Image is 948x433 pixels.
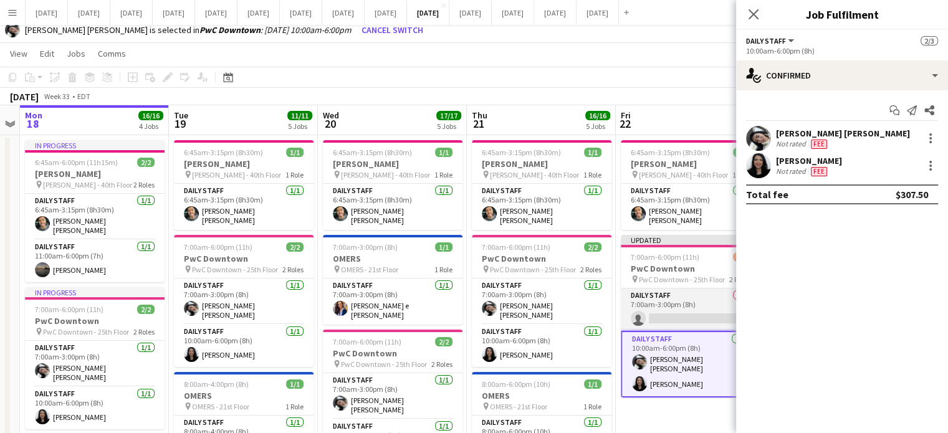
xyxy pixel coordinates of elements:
[25,287,165,429] div: In progress7:00am-6:00pm (11h)2/2PwC Downtown PwC Downtown - 25th Floor2 RolesDaily Staff1/17:00a...
[174,140,314,230] app-job-card: 6:45am-3:15pm (8h30m)1/1[PERSON_NAME] [PERSON_NAME] - 40th Floor1 RoleDaily Staff1/16:45am-3:15pm...
[639,275,725,284] span: PwC Downtown - 25th Floor
[67,48,85,59] span: Jobs
[746,46,938,55] div: 10:00am-6:00pm (8h)
[25,287,165,297] div: In progress
[93,45,131,62] a: Comms
[492,1,534,25] button: [DATE]
[323,373,462,419] app-card-role: Daily Staff1/17:00am-3:00pm (8h)[PERSON_NAME] [PERSON_NAME]
[584,148,601,157] span: 1/1
[323,140,462,230] app-job-card: 6:45am-3:15pm (8h30m)1/1[PERSON_NAME] [PERSON_NAME] - 40th Floor1 RoleDaily Staff1/16:45am-3:15pm...
[174,278,314,325] app-card-role: Daily Staff1/17:00am-3:00pm (8h)[PERSON_NAME] [PERSON_NAME]
[192,265,278,274] span: PwC Downtown - 25th Floor
[153,1,195,25] button: [DATE]
[139,121,163,131] div: 4 Jobs
[184,242,252,252] span: 7:00am-6:00pm (11h)
[174,110,188,121] span: Tue
[733,148,750,157] span: 1/1
[25,168,165,179] h3: [PERSON_NAME]
[285,402,304,411] span: 1 Role
[449,1,492,25] button: [DATE]
[341,359,427,369] span: PwC Downtown - 25th Floor
[5,45,32,62] a: View
[776,128,910,139] div: [PERSON_NAME] [PERSON_NAME]
[174,158,314,169] h3: [PERSON_NAME]
[237,1,280,25] button: [DATE]
[472,278,611,325] app-card-role: Daily Staff1/17:00am-3:00pm (8h)[PERSON_NAME] [PERSON_NAME]
[174,235,314,367] app-job-card: 7:00am-6:00pm (11h)2/2PwC Downtown PwC Downtown - 25th Floor2 RolesDaily Staff1/17:00am-3:00pm (8...
[776,155,842,166] div: [PERSON_NAME]
[77,92,90,101] div: EDT
[472,235,611,367] div: 7:00am-6:00pm (11h)2/2PwC Downtown PwC Downtown - 25th Floor2 RolesDaily Staff1/17:00am-3:00pm (8...
[25,387,165,429] app-card-role: Daily Staff1/110:00am-6:00pm (8h)[PERSON_NAME]
[732,170,750,179] span: 1 Role
[746,36,786,45] span: Daily Staff
[98,48,126,59] span: Comms
[407,1,449,25] button: [DATE]
[137,305,155,314] span: 2/2
[41,92,72,101] span: Week 33
[321,117,339,131] span: 20
[26,1,68,25] button: [DATE]
[490,402,547,411] span: OMERS - 21st Floor
[333,242,398,252] span: 7:00am-3:00pm (8h)
[431,359,452,369] span: 2 Roles
[137,158,155,167] span: 2/2
[322,1,365,25] button: [DATE]
[776,139,808,149] div: Not rated
[733,252,750,262] span: 2/3
[133,327,155,336] span: 2 Roles
[23,117,42,131] span: 18
[808,166,830,176] div: Crew has different fees then in role
[138,111,163,120] span: 16/16
[631,252,699,262] span: 7:00am-6:00pm (11h)
[482,242,550,252] span: 7:00am-6:00pm (11h)
[35,45,59,62] a: Edit
[619,117,631,131] span: 22
[25,341,165,387] app-card-role: Daily Staff1/17:00am-3:00pm (8h)[PERSON_NAME] [PERSON_NAME]
[472,140,611,230] app-job-card: 6:45am-3:15pm (8h30m)1/1[PERSON_NAME] [PERSON_NAME] - 40th Floor1 RoleDaily Staff1/16:45am-3:15pm...
[133,180,155,189] span: 2 Roles
[482,379,550,389] span: 8:00am-6:00pm (10h)
[323,235,462,325] app-job-card: 7:00am-3:00pm (8h)1/1OMERS OMERS - 21st Floor1 RoleDaily Staff1/17:00am-3:00pm (8h)[PERSON_NAME] ...
[333,337,401,346] span: 7:00am-6:00pm (11h)
[285,170,304,179] span: 1 Role
[621,158,760,169] h3: [PERSON_NAME]
[746,36,796,45] button: Daily Staff
[621,263,760,274] h3: PwC Downtown
[10,90,39,103] div: [DATE]
[25,110,42,121] span: Mon
[621,331,760,397] app-card-role: Daily Staff2/210:00am-6:00pm (8h)[PERSON_NAME] [PERSON_NAME][PERSON_NAME]
[472,253,611,264] h3: PwC Downtown
[280,1,322,25] button: [DATE]
[25,194,165,240] app-card-role: Daily Staff1/16:45am-3:15pm (8h30m)[PERSON_NAME] [PERSON_NAME]
[577,1,619,25] button: [DATE]
[25,315,165,326] h3: PwC Downtown
[584,242,601,252] span: 2/2
[184,148,263,157] span: 6:45am-3:15pm (8h30m)
[25,24,352,36] div: [PERSON_NAME] [PERSON_NAME] is selected in
[584,379,601,389] span: 1/1
[25,140,165,282] div: In progress6:45am-6:00pm (11h15m)2/2[PERSON_NAME] [PERSON_NAME] - 40th Floor2 RolesDaily Staff1/1...
[482,148,561,157] span: 6:45am-3:15pm (8h30m)
[195,1,237,25] button: [DATE]
[534,1,577,25] button: [DATE]
[434,170,452,179] span: 1 Role
[172,117,188,131] span: 19
[110,1,153,25] button: [DATE]
[288,121,312,131] div: 5 Jobs
[43,180,132,189] span: [PERSON_NAME] - 40th Floor
[341,265,398,274] span: OMERS - 21st Floor
[472,390,611,401] h3: OMERS
[639,170,728,179] span: [PERSON_NAME] - 40th Floor
[472,184,611,230] app-card-role: Daily Staff1/16:45am-3:15pm (8h30m)[PERSON_NAME] [PERSON_NAME]
[436,111,461,120] span: 17/17
[808,139,830,149] div: Crew has different fees then in role
[736,60,948,90] div: Confirmed
[621,288,760,331] app-card-role: Daily Staff0/17:00am-3:00pm (8h)
[811,140,827,149] span: Fee
[174,325,314,367] app-card-role: Daily Staff1/110:00am-6:00pm (8h)[PERSON_NAME]
[746,188,788,201] div: Total fee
